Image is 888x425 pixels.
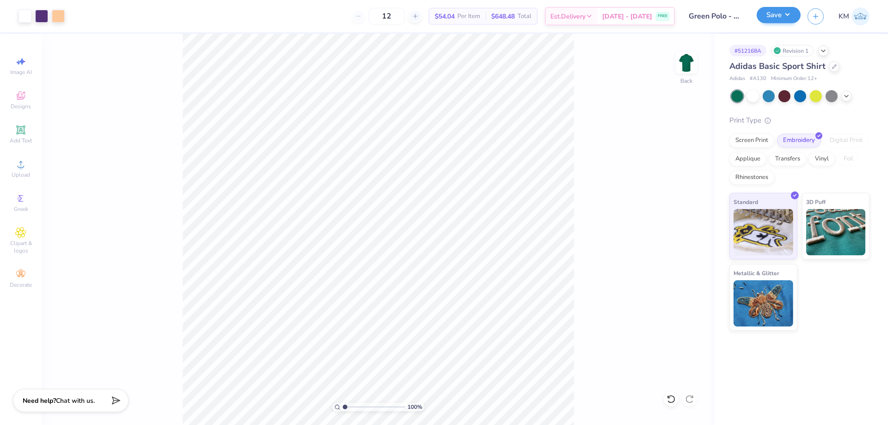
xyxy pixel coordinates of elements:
span: $54.04 [435,12,455,21]
span: Total [518,12,531,21]
span: FREE [658,13,667,19]
span: Upload [12,171,30,179]
img: Standard [734,209,793,255]
div: Transfers [769,152,806,166]
span: 100 % [407,403,422,411]
span: Greek [14,205,28,213]
div: Embroidery [777,134,821,148]
span: Minimum Order: 12 + [771,75,817,83]
span: Per Item [457,12,480,21]
img: Back [677,54,696,72]
span: Adidas Basic Sport Shirt [729,61,826,72]
span: Chat with us. [56,396,95,405]
div: # 512168A [729,45,766,56]
div: Screen Print [729,134,774,148]
span: Add Text [10,137,32,144]
img: Karl Michael Narciza [851,7,869,25]
div: Back [680,77,692,85]
img: 3D Puff [806,209,866,255]
strong: Need help? [23,396,56,405]
div: Revision 1 [771,45,814,56]
div: Applique [729,152,766,166]
div: Print Type [729,115,869,126]
input: Untitled Design [682,7,750,25]
div: Foil [838,152,859,166]
span: 3D Puff [806,197,826,207]
button: Save [757,7,801,23]
span: [DATE] - [DATE] [602,12,652,21]
span: KM [839,11,849,22]
span: # A130 [750,75,766,83]
div: Rhinestones [729,171,774,185]
span: $648.48 [491,12,515,21]
div: Digital Print [824,134,869,148]
input: – – [369,8,405,25]
span: Standard [734,197,758,207]
span: Metallic & Glitter [734,268,779,278]
span: Designs [11,103,31,110]
span: Est. Delivery [550,12,586,21]
span: Image AI [10,68,32,76]
a: KM [839,7,869,25]
img: Metallic & Glitter [734,280,793,326]
span: Clipart & logos [5,240,37,254]
span: Decorate [10,281,32,289]
div: Vinyl [809,152,835,166]
span: Adidas [729,75,745,83]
